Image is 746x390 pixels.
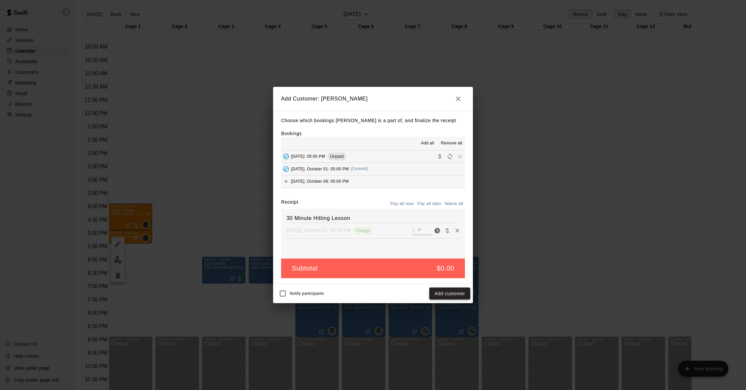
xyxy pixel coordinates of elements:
span: Add all [421,140,434,147]
button: Waive all [443,199,465,209]
button: Pay all later [416,199,443,209]
span: (Current) [351,166,368,171]
p: [DATE], October 01: 05:00 PM [286,227,351,234]
button: Added - Collect Payment [281,164,291,174]
h5: Subtotal [292,264,318,273]
label: Receipt [281,199,298,209]
span: [DATE], October 01: 05:00 PM [291,166,349,171]
button: Added - Collect Payment [281,151,291,161]
p: $ [412,227,415,234]
span: Add [281,179,291,184]
button: Remove [452,226,462,236]
h5: $0.00 [437,264,454,273]
span: Collect payment [435,153,445,158]
span: [DATE]: 05:00 PM [291,154,325,158]
span: Pay now [432,227,442,233]
label: Bookings [281,131,302,136]
h6: 30 Minute Hitting Lesson [286,214,460,223]
span: Reschedule [445,153,455,158]
button: Added - Collect Payment[DATE], October 01: 05:00 PM(Current) [281,163,465,175]
button: Add[DATE], October 08: 05:00 PM [281,175,465,188]
button: Add all [417,138,438,149]
span: [DATE], October 08: 05:00 PM [291,179,349,184]
span: Waive payment [442,227,452,233]
button: Add customer [429,288,470,300]
span: Remove all [441,140,462,147]
h2: Add Customer: [PERSON_NAME] [273,87,473,111]
button: Added - Collect Payment[DATE]: 05:00 PMUnpaidCollect paymentRescheduleRemove [281,150,465,163]
p: Choose which bookings [PERSON_NAME] is a part of, and finalize the receipt [281,116,465,125]
span: Unpaid [327,154,346,159]
button: Pay all now [389,199,416,209]
button: Remove all [438,138,465,149]
span: Notify participants [290,291,324,296]
span: Remove [455,153,465,158]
